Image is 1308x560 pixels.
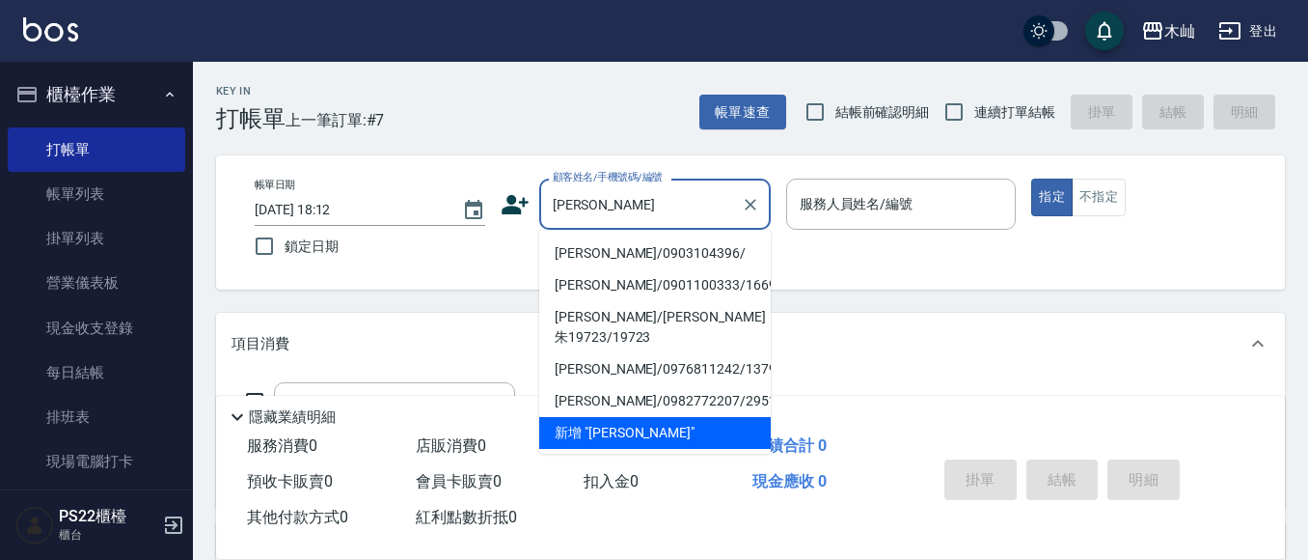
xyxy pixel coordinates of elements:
h5: PS22櫃檯 [59,507,157,526]
img: Logo [23,17,78,42]
button: Open [477,393,508,424]
span: 現金應收 0 [752,472,827,490]
li: 新增 "[PERSON_NAME]" [539,417,771,449]
li: [PERSON_NAME]/0901100333/16698 [539,269,771,301]
div: 木屾 [1164,19,1195,43]
a: 每日結帳 [8,350,185,395]
button: 登出 [1211,14,1285,49]
span: 店販消費 0 [416,436,486,455]
span: 連續打單結帳 [974,102,1055,123]
a: 掛單列表 [8,216,185,261]
button: 不指定 [1072,179,1126,216]
button: save [1085,12,1124,50]
li: [PERSON_NAME]/0903104396/ [539,238,771,269]
p: 隱藏業績明細 [249,407,336,428]
button: 櫃檯作業 [8,70,185,120]
span: 結帳前確認明細 [835,102,930,123]
a: 現金收支登錄 [8,306,185,350]
button: 指定 [1031,179,1073,216]
label: 顧客姓名/手機號碼/編號 [553,170,663,184]
span: 鎖定日期 [285,237,339,257]
span: 上一筆訂單:#7 [286,108,385,132]
span: 紅利點數折抵 0 [416,508,517,526]
a: 現場電腦打卡 [8,439,185,484]
span: 其他付款方式 0 [247,508,348,526]
a: 帳單列表 [8,172,185,216]
button: Choose date, selected date is 2025-10-14 [450,187,497,234]
span: 扣入金 0 [584,472,639,490]
p: 櫃台 [59,526,157,544]
span: 預收卡販賣 0 [247,472,333,490]
img: Person [15,506,54,545]
li: [PERSON_NAME]/0982772207/2951 [539,385,771,417]
button: 木屾 [1133,12,1203,51]
a: 排班表 [8,395,185,439]
p: 項目消費 [232,334,289,354]
a: 打帳單 [8,127,185,172]
div: 項目消費 [216,313,1285,375]
button: 帳單速查 [699,95,786,130]
a: 營業儀表板 [8,261,185,305]
button: Clear [737,191,764,218]
span: 會員卡販賣 0 [416,472,502,490]
input: YYYY/MM/DD hh:mm [255,194,443,226]
label: 帳單日期 [255,178,295,192]
span: 業績合計 0 [752,436,827,455]
h2: Key In [216,85,286,98]
li: [PERSON_NAME]/0976811242/13791 [539,353,771,385]
h3: 打帳單 [216,105,286,132]
li: [PERSON_NAME]/[PERSON_NAME]朱19723/19723 [539,301,771,353]
span: 服務消費 0 [247,436,317,455]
